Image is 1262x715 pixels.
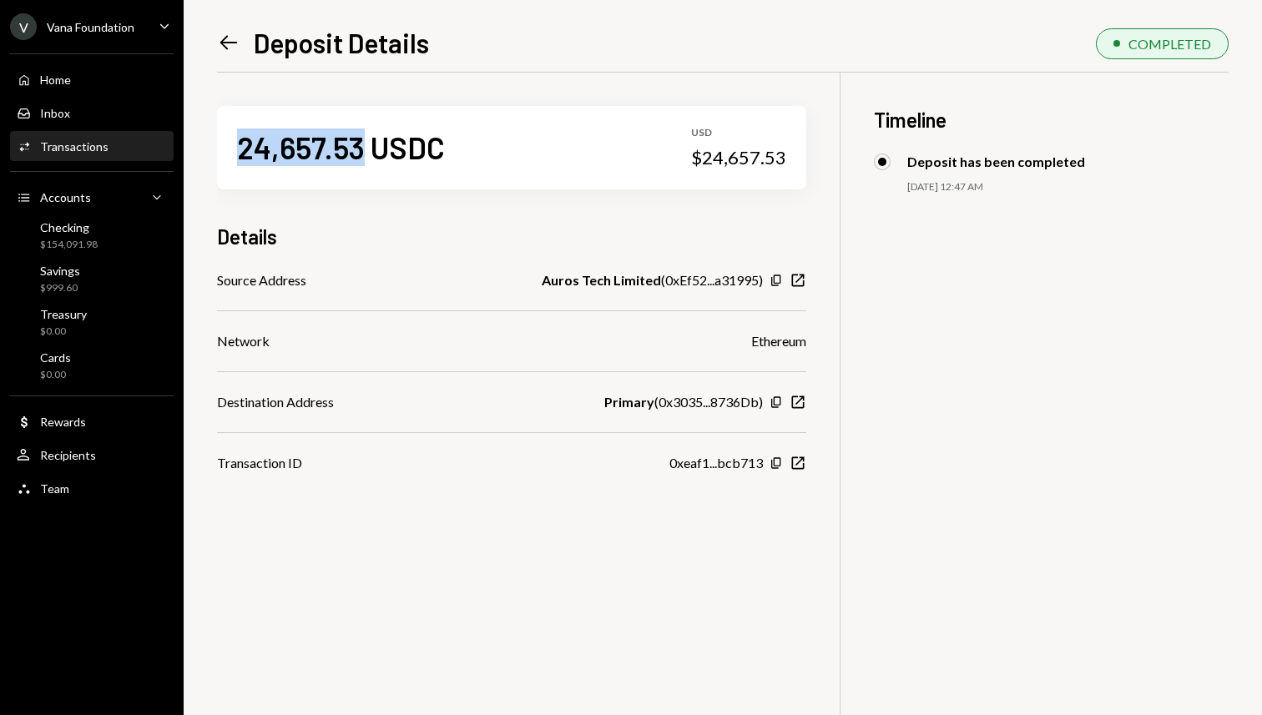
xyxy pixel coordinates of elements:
div: Transactions [40,139,109,154]
b: Auros Tech Limited [542,270,661,290]
a: Recipients [10,440,174,470]
h3: Details [217,223,277,250]
div: Destination Address [217,392,334,412]
div: ( 0xEf52...a31995 ) [542,270,763,290]
div: Deposit has been completed [907,154,1085,169]
div: Recipients [40,448,96,462]
div: Rewards [40,415,86,429]
a: Savings$999.60 [10,259,174,299]
div: Network [217,331,270,351]
a: Treasury$0.00 [10,302,174,342]
a: Inbox [10,98,174,128]
div: $999.60 [40,281,80,295]
div: $24,657.53 [691,146,786,169]
div: 0xeaf1...bcb713 [669,453,763,473]
div: Ethereum [751,331,806,351]
div: Home [40,73,71,87]
h3: Timeline [874,106,1229,133]
div: Checking [40,220,98,234]
a: Team [10,473,174,503]
a: Transactions [10,131,174,161]
div: Vana Foundation [47,20,134,34]
div: Transaction ID [217,453,302,473]
div: [DATE] 12:47 AM [907,180,1229,194]
h1: Deposit Details [254,26,429,59]
div: 24,657.53 USDC [237,128,445,166]
b: Primary [604,392,654,412]
a: Cards$0.00 [10,345,174,385]
div: Accounts [40,190,91,204]
div: ( 0x3035...8736Db ) [604,392,763,412]
div: Inbox [40,106,70,120]
a: Rewards [10,406,174,436]
a: Checking$154,091.98 [10,215,174,255]
div: Treasury [40,307,87,321]
a: Home [10,64,174,94]
a: Accounts [10,182,174,212]
div: V [10,13,37,40]
div: COMPLETED [1128,36,1211,52]
div: $0.00 [40,368,71,382]
div: Cards [40,350,71,365]
div: $154,091.98 [40,238,98,252]
div: Savings [40,264,80,278]
div: Source Address [217,270,306,290]
div: $0.00 [40,325,87,339]
div: Team [40,481,69,496]
div: USD [691,126,786,140]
